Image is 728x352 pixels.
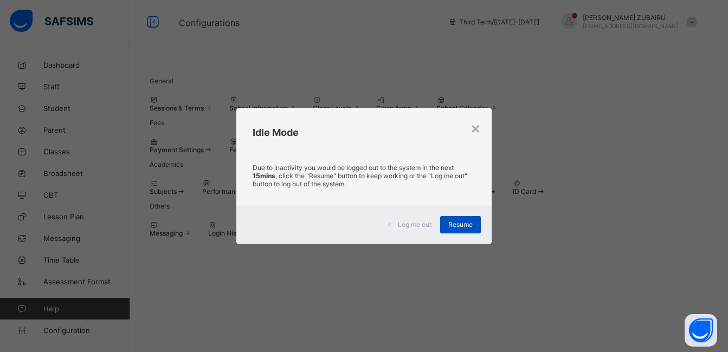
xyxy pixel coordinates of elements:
[685,314,717,347] button: Open asap
[471,119,481,137] div: ×
[448,220,473,229] span: Resume
[253,164,475,188] p: Due to inactivity you would be logged out to the system in the next , click the "Resume" button t...
[398,220,431,229] span: Log me out
[253,127,475,138] h2: Idle Mode
[253,172,275,180] strong: 15mins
